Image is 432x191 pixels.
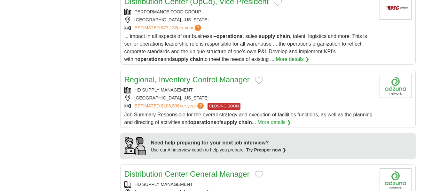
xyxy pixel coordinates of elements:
button: Add to favorite jobs [255,77,263,84]
span: ? [195,25,201,31]
div: [GEOGRAPHIC_DATA], [US_STATE] [124,95,374,101]
div: Use our AI interview coach to help you prepare. [151,147,287,153]
strong: supply [172,56,189,62]
strong: operations [190,120,216,125]
span: ... impact in all aspects of our business – , sales, , talent, logistics and more. This is senior... [124,33,367,62]
a: PERFORMANCE FOOD GROUP [135,9,201,14]
strong: supply [221,120,237,125]
a: Regional, Inventory Control Manager [124,75,250,84]
strong: supply [259,33,275,39]
span: $108,536 [161,103,179,108]
div: [GEOGRAPHIC_DATA], [US_STATE] [124,17,374,23]
a: Try Prepper now ❯ [246,147,287,152]
span: Job Summary Responsible for the overall strategy and execution of facilities functions, as well a... [124,112,373,125]
span: ? [197,103,204,109]
strong: chain [277,33,290,39]
span: $77,132 [161,25,177,30]
a: More details ❯ [258,119,291,126]
a: ESTIMATED:$108,536per year? [135,103,205,110]
span: CLOSING SOON [208,103,240,110]
div: Need help preparing for your next job interview? [151,139,287,147]
a: More details ❯ [276,55,310,63]
div: HD SUPPLY MANAGEMENT [124,87,374,93]
img: Company logo [380,74,412,98]
div: HD SUPPLY MANAGEMENT [124,181,374,188]
a: Distribution Center General Manager [124,170,250,178]
a: ESTIMATED:$77,132per year? [135,25,203,31]
strong: operations [216,33,243,39]
strong: operations [137,56,163,62]
button: Add to favorite jobs [255,171,263,179]
strong: chain [190,56,203,62]
strong: chain [239,120,252,125]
